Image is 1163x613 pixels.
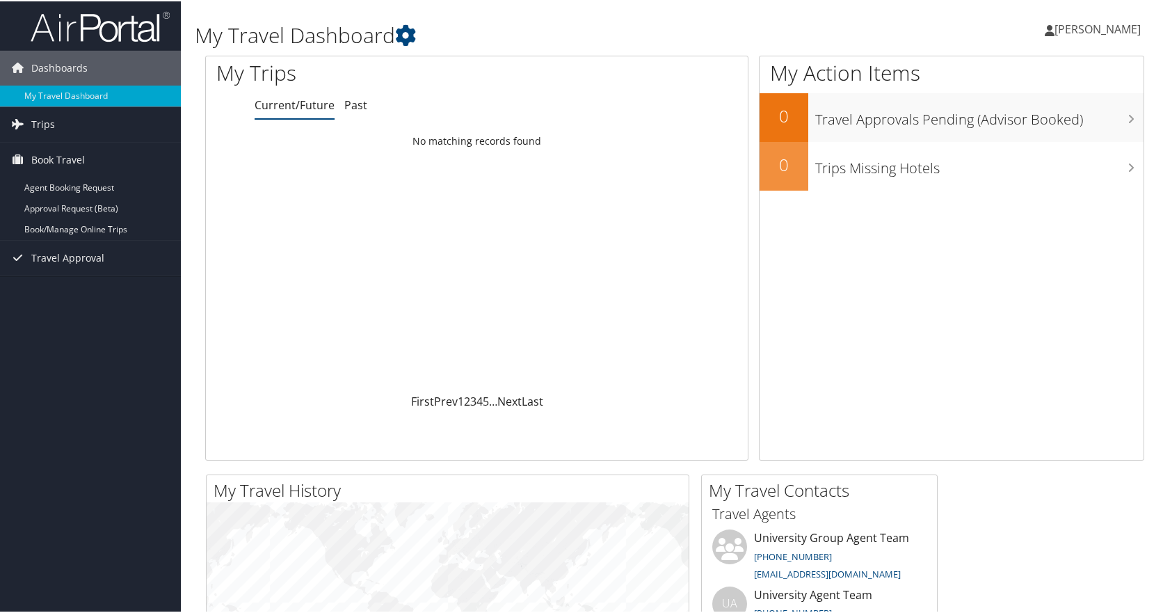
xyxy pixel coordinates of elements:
a: 3 [470,392,476,408]
span: Trips [31,106,55,141]
a: Past [344,96,367,111]
h3: Travel Approvals Pending (Advisor Booked) [815,102,1144,128]
a: 2 [464,392,470,408]
a: First [411,392,434,408]
span: Dashboards [31,49,88,84]
img: airportal-logo.png [31,9,170,42]
a: Next [497,392,522,408]
h2: 0 [760,152,808,175]
h2: My Travel Contacts [709,477,937,501]
span: [PERSON_NAME] [1054,20,1141,35]
a: 0Travel Approvals Pending (Advisor Booked) [760,92,1144,141]
h1: My Trips [216,57,512,86]
span: Book Travel [31,141,85,176]
h2: My Travel History [214,477,689,501]
a: [PHONE_NUMBER] [754,549,832,562]
h3: Trips Missing Hotels [815,150,1144,177]
span: … [489,392,497,408]
li: University Group Agent Team [705,528,933,585]
td: No matching records found [206,127,748,152]
a: Current/Future [255,96,335,111]
h1: My Travel Dashboard [195,19,835,49]
a: [EMAIL_ADDRESS][DOMAIN_NAME] [754,566,901,579]
a: Last [522,392,543,408]
a: [PERSON_NAME] [1045,7,1155,49]
h3: Travel Agents [712,503,927,523]
a: 4 [476,392,483,408]
a: 1 [458,392,464,408]
a: 5 [483,392,489,408]
h2: 0 [760,103,808,127]
a: Prev [434,392,458,408]
a: 0Trips Missing Hotels [760,141,1144,189]
h1: My Action Items [760,57,1144,86]
span: Travel Approval [31,239,104,274]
